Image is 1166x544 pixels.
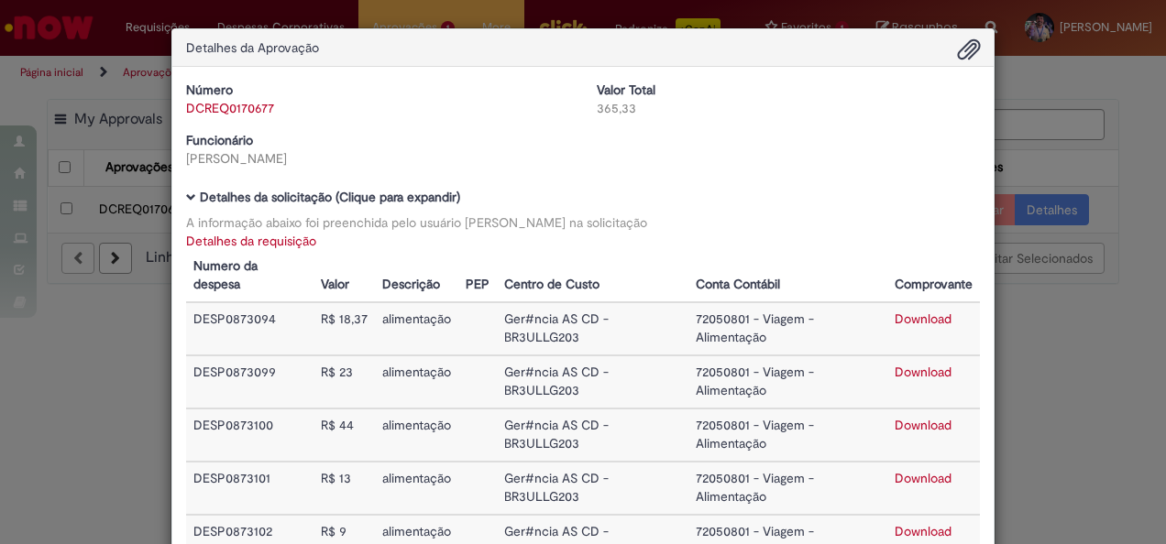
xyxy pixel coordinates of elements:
[497,250,687,302] th: Centro de Custo
[895,470,951,486] a: Download
[186,233,316,249] a: Detalhes da requisição
[497,408,687,462] td: Ger#ncia AS CD - BR3ULLG203
[186,100,274,116] a: DCREQ0170677
[895,417,951,433] a: Download
[375,408,458,462] td: alimentação
[186,82,233,98] b: Número
[186,39,319,56] span: Detalhes da Aprovação
[597,82,655,98] b: Valor Total
[186,462,313,515] td: DESP0873101
[313,408,376,462] td: R$ 44
[497,462,687,515] td: Ger#ncia AS CD - BR3ULLG203
[186,250,313,302] th: Numero da despesa
[313,355,376,408] td: R$ 23
[186,355,313,408] td: DESP0873099
[186,149,569,168] div: [PERSON_NAME]
[375,462,458,515] td: alimentação
[313,302,376,355] td: R$ 18,37
[688,250,887,302] th: Conta Contábil
[186,132,253,148] b: Funcionário
[375,355,458,408] td: alimentação
[375,250,458,302] th: Descrição
[688,355,887,408] td: 72050801 - Viagem - Alimentação
[186,408,313,462] td: DESP0873100
[895,310,951,327] a: Download
[186,213,980,232] div: A informação abaixo foi preenchida pelo usuário [PERSON_NAME] na solicitação
[497,302,687,355] td: Ger#ncia AS CD - BR3ULLG203
[458,250,497,302] th: PEP
[895,523,951,539] a: Download
[200,189,460,205] b: Detalhes da solicitação (Clique para expandir)
[186,302,313,355] td: DESP0873094
[887,250,980,302] th: Comprovante
[688,302,887,355] td: 72050801 - Viagem - Alimentação
[597,99,980,117] div: 365,33
[688,462,887,515] td: 72050801 - Viagem - Alimentação
[497,355,687,408] td: Ger#ncia AS CD - BR3ULLG203
[313,250,376,302] th: Valor
[375,302,458,355] td: alimentação
[313,462,376,515] td: R$ 13
[186,190,980,204] h5: Detalhes da solicitação (Clique para expandir)
[895,364,951,380] a: Download
[688,408,887,462] td: 72050801 - Viagem - Alimentação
